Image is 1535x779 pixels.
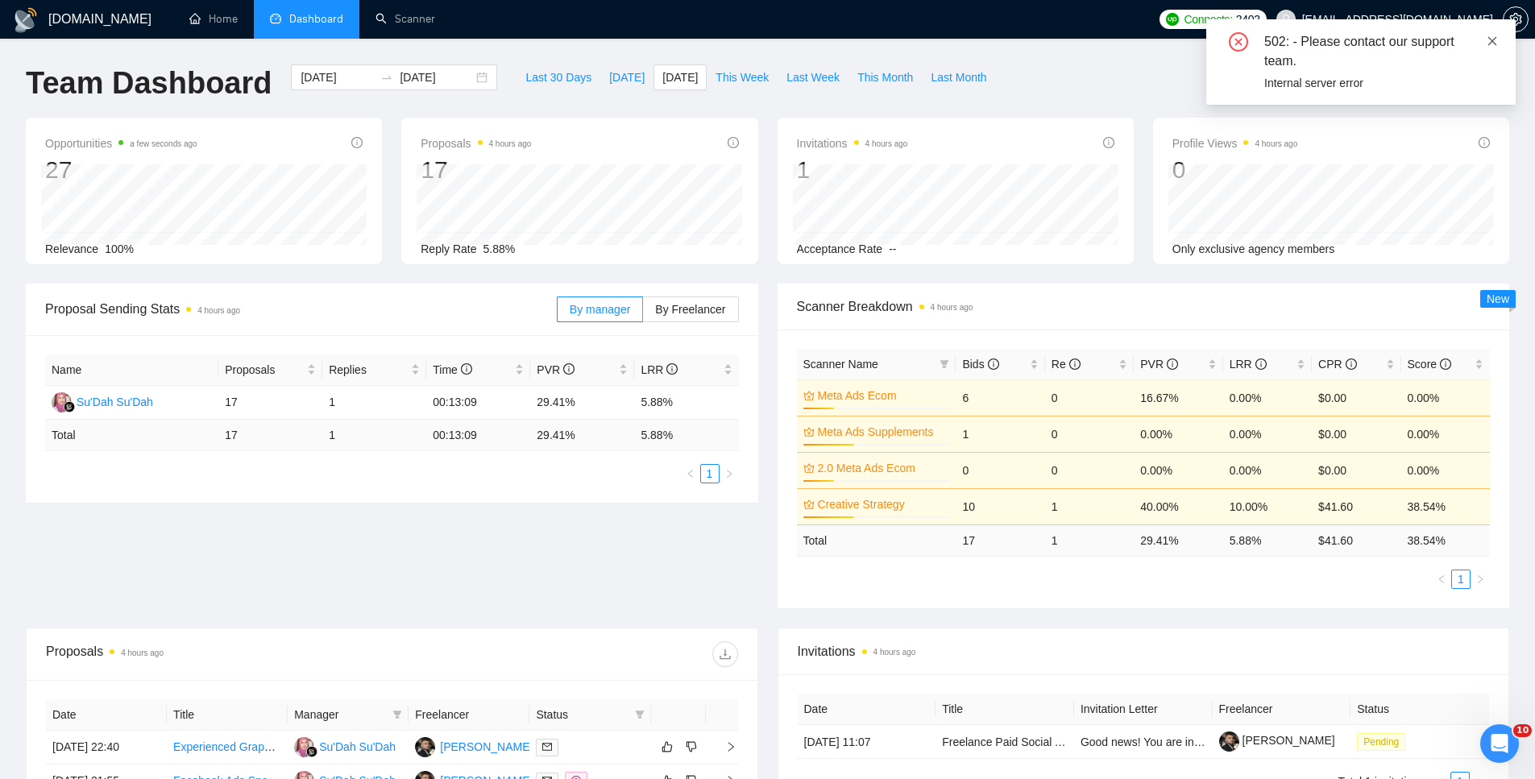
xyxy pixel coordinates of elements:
th: Name [45,354,218,386]
button: [DATE] [600,64,653,90]
a: Freelance Paid Social Ads Manager (Meta & Instagram) [942,735,1221,748]
span: Reply Rate [421,242,476,255]
span: This Week [716,68,769,86]
span: info-circle [563,363,575,375]
td: 0 [956,452,1044,488]
span: Connects: [1184,10,1232,28]
img: logo [13,7,39,33]
li: 1 [1451,570,1471,589]
img: S [52,392,72,412]
span: info-circle [1103,137,1114,148]
span: By Freelancer [655,303,725,316]
span: swap-right [380,71,393,84]
span: By manager [570,303,630,316]
span: Proposals [225,361,304,379]
td: 10.00% [1223,488,1312,524]
td: 1 [1045,524,1134,556]
td: 40.00% [1134,488,1222,524]
td: 29.41% [530,386,634,420]
th: Proposals [218,354,322,386]
span: user [1280,14,1292,25]
span: info-circle [1255,358,1267,370]
span: Manager [294,706,386,723]
span: Scanner Breakdown [797,296,1491,317]
input: Start date [301,68,374,86]
span: info-circle [666,363,678,375]
div: Su'Dah Su'Dah [319,738,396,756]
img: DK [415,737,435,757]
td: Experienced Graphics/Video Designer for Meta Ads (Health & Beauty Brand – UK Market) [167,731,288,764]
li: 1 [700,464,720,483]
span: filter [632,702,648,727]
li: Next Page [720,464,739,483]
a: setting [1503,13,1529,26]
a: Experienced Graphics/Video Designer for Meta Ads (Health & Beauty Brand – UK Market) [173,740,622,753]
a: homeHome [189,12,238,26]
th: Replies [322,354,426,386]
button: like [658,737,677,756]
button: This Week [707,64,778,90]
span: Scanner Name [803,358,878,371]
td: 1 [1045,488,1134,524]
span: 10 [1513,724,1532,737]
a: Pending [1357,735,1412,748]
td: [DATE] 22:40 [46,731,167,764]
td: Total [45,420,218,451]
time: 4 hours ago [865,139,908,148]
span: info-circle [1479,137,1490,148]
a: Meta Ads Ecom [818,387,947,404]
span: Last Week [786,68,840,86]
td: 5.88 % [1223,524,1312,556]
span: Last Month [931,68,986,86]
td: 0 [1045,379,1134,416]
td: Freelance Paid Social Ads Manager (Meta & Instagram) [936,725,1074,759]
time: 4 hours ago [121,648,164,657]
td: 29.41 % [1134,524,1222,556]
span: crown [803,390,815,401]
td: 0 [1045,452,1134,488]
span: 5.88% [483,242,516,255]
time: 4 hours ago [197,306,240,315]
span: Last 30 Days [525,68,591,86]
td: $0.00 [1312,452,1400,488]
td: 0.00% [1401,452,1490,488]
span: left [686,469,695,479]
span: filter [635,710,645,719]
time: a few seconds ago [130,139,197,148]
a: [PERSON_NAME] [1219,734,1335,747]
span: 100% [105,242,134,255]
a: SSu'Dah Su'Dah [294,740,396,752]
div: [PERSON_NAME] [440,738,533,756]
span: Invitations [797,134,908,153]
span: Relevance [45,242,98,255]
span: Opportunities [45,134,197,153]
span: Dashboard [289,12,343,26]
button: left [681,464,700,483]
span: info-circle [1346,358,1357,370]
span: crown [803,426,815,437]
span: left [1437,574,1446,584]
button: Last Month [922,64,995,90]
td: 10 [956,488,1044,524]
td: $0.00 [1312,379,1400,416]
td: 38.54 % [1401,524,1490,556]
span: Proposal Sending Stats [45,299,557,319]
span: filter [940,359,949,369]
span: info-circle [728,137,739,148]
td: 0 [1045,416,1134,452]
time: 4 hours ago [873,648,916,657]
a: DK[PERSON_NAME] [415,740,533,752]
td: 0.00% [1223,452,1312,488]
button: dislike [682,737,701,756]
span: right [724,469,734,479]
td: 29.41 % [530,420,634,451]
time: 4 hours ago [931,303,973,312]
div: 502: - Please contact our support team. [1264,32,1496,71]
span: Bids [962,358,998,371]
span: close [1487,35,1498,47]
span: info-circle [1167,358,1178,370]
td: 17 [956,524,1044,556]
img: gigradar-bm.png [64,401,75,412]
a: 1 [1452,570,1470,588]
td: $0.00 [1312,416,1400,452]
